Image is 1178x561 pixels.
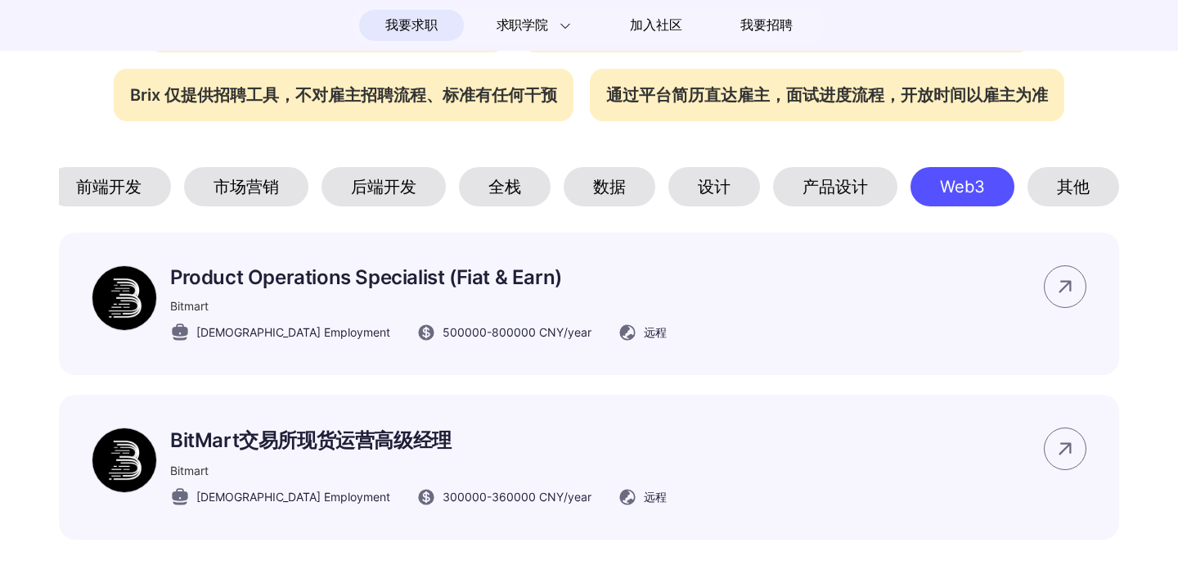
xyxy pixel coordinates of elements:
[590,69,1064,121] div: 通过平台简历直达雇主，面试进度流程，开放时间以雇主为准
[170,464,209,477] span: Bitmart
[114,69,573,121] div: Brix 仅提供招聘工具，不对雇主招聘流程、标准有任何干预
[740,16,792,35] span: 我要招聘
[644,323,667,341] span: 远程
[630,12,681,38] span: 加入社区
[910,167,1014,206] div: Web3
[196,323,390,341] span: [DEMOGRAPHIC_DATA] Employment
[196,488,390,505] span: [DEMOGRAPHIC_DATA] Employment
[184,167,308,206] div: 市场营销
[443,488,591,505] span: 300000 - 360000 CNY /year
[497,16,548,35] span: 求职学院
[170,428,667,454] p: BitMart交易所现货运营高级经理
[644,488,667,505] span: 远程
[1027,167,1119,206] div: 其他
[321,167,446,206] div: 后端开发
[459,167,551,206] div: 全栈
[773,167,897,206] div: 产品设计
[443,323,591,341] span: 500000 - 800000 CNY /year
[668,167,760,206] div: 设计
[170,265,667,289] p: Product Operations Specialist (Fiat & Earn)
[564,167,655,206] div: 数据
[385,12,437,38] span: 我要求职
[170,299,209,313] span: Bitmart
[47,167,171,206] div: 前端开发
